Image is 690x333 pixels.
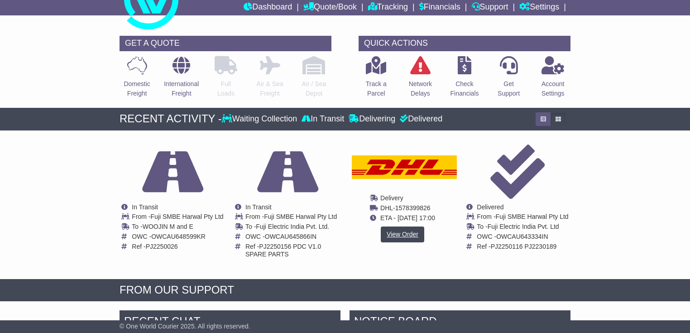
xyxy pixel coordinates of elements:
[132,203,158,211] span: In Transit
[245,203,272,211] span: In Transit
[245,243,321,258] span: PJ2250156 PDC V1.0 SPARE PARTS
[245,223,340,233] td: To -
[381,227,424,242] a: View Order
[120,36,331,51] div: GET A QUOTE
[124,79,150,98] p: Domestic Freight
[497,56,520,103] a: GetSupport
[477,243,568,251] td: Ref -
[477,213,568,223] td: From -
[245,233,340,243] td: OWC -
[380,194,403,202] span: Delivery
[299,114,346,124] div: In Transit
[164,79,199,98] p: International Freight
[245,243,340,258] td: Ref -
[222,114,299,124] div: Waiting Collection
[302,79,326,98] p: Air / Sea Depot
[541,79,565,98] p: Account Settings
[123,56,150,103] a: DomesticFreight
[491,243,557,250] span: PJ2250116 PJ2230189
[398,114,442,124] div: Delivered
[245,213,340,223] td: From -
[488,223,559,230] span: Fuji Electric India Pvt. Ltd
[120,112,222,125] div: RECENT ACTIVITY -
[132,233,223,243] td: OWC -
[496,233,548,240] span: OWCAU643334IN
[450,56,479,103] a: CheckFinancials
[366,79,387,98] p: Track a Parcel
[256,223,329,230] span: Fuji Electric India Pvt. Ltd.
[132,223,223,233] td: To -
[477,223,568,233] td: To -
[132,243,223,251] td: Ref -
[346,114,398,124] div: Delivering
[257,79,283,98] p: Air & Sea Freight
[408,56,432,103] a: NetworkDelays
[265,233,316,240] span: OWCAU645866IN
[264,213,337,220] span: Fuji SMBE Harwal Pty Ltd
[380,214,435,221] span: ETA - [DATE] 17:00
[120,323,250,330] span: © One World Courier 2025. All rights reserved.
[395,204,431,211] span: 1578399826
[163,56,199,103] a: InternationalFreight
[365,56,387,103] a: Track aParcel
[352,155,457,179] img: DHL.png
[120,284,570,297] div: FROM OUR SUPPORT
[380,204,393,211] span: DHL
[380,204,435,214] td: -
[450,79,479,98] p: Check Financials
[215,79,237,98] p: Full Loads
[409,79,432,98] p: Network Delays
[496,213,569,220] span: Fuji SMBE Harwal Pty Ltd
[143,223,193,230] span: WOOJIN M and E
[498,79,520,98] p: Get Support
[132,213,223,223] td: From -
[477,203,503,211] span: Delivered
[541,56,565,103] a: AccountSettings
[477,233,568,243] td: OWC -
[151,213,224,220] span: Fuji SMBE Harwal Pty Ltd
[146,243,178,250] span: PJ2250026
[359,36,570,51] div: QUICK ACTIONS
[151,233,206,240] span: OWCAU648599KR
